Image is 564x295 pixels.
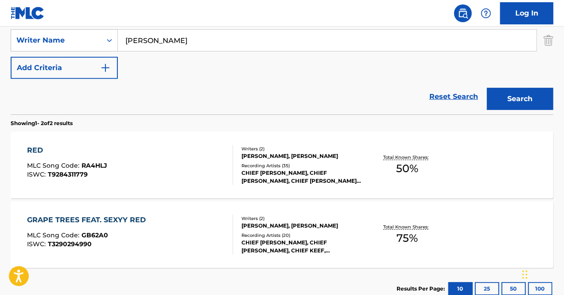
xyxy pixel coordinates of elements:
[458,8,468,19] img: search
[397,230,418,246] span: 75 %
[100,63,111,73] img: 9d2ae6d4665cec9f34b9.svg
[82,231,108,239] span: GB62A0
[27,170,48,178] span: ISWC :
[241,162,362,169] div: Recording Artists ( 35 )
[396,161,418,177] span: 50 %
[241,232,362,239] div: Recording Artists ( 20 )
[27,231,82,239] span: MLC Song Code :
[241,215,362,222] div: Writers ( 2 )
[27,161,82,169] span: MLC Song Code :
[11,2,553,114] form: Search Form
[11,57,118,79] button: Add Criteria
[384,154,431,161] p: Total Known Shares:
[241,222,362,230] div: [PERSON_NAME], [PERSON_NAME]
[11,132,553,198] a: REDMLC Song Code:RA4HLJISWC:T9284311779Writers (2)[PERSON_NAME], [PERSON_NAME]Recording Artists (...
[500,2,553,24] a: Log In
[241,239,362,255] div: CHIEF [PERSON_NAME], CHIEF [PERSON_NAME], CHIEF KEEF,[PERSON_NAME], CHIEF [PERSON_NAME], CHIEF [P...
[477,4,495,22] div: Help
[11,119,73,127] p: Showing 1 - 2 of 2 results
[397,285,447,293] p: Results Per Page:
[27,215,150,225] div: GRAPE TREES FEAT. SEXYY RED
[454,4,472,22] a: Public Search
[241,152,362,160] div: [PERSON_NAME], [PERSON_NAME]
[48,170,88,178] span: T9284311779
[520,252,564,295] iframe: Chat Widget
[522,261,528,288] div: Drag
[27,145,107,156] div: RED
[11,7,45,20] img: MLC Logo
[241,146,362,152] div: Writers ( 2 )
[384,224,431,230] p: Total Known Shares:
[16,35,96,46] div: Writer Name
[241,169,362,185] div: CHIEF [PERSON_NAME], CHIEF [PERSON_NAME], CHIEF [PERSON_NAME], CHIEF [PERSON_NAME], CHIEF [PERSON...
[425,87,482,106] a: Reset Search
[48,240,92,248] span: T3290294990
[544,29,553,51] img: Delete Criterion
[481,8,491,19] img: help
[487,88,553,110] button: Search
[27,240,48,248] span: ISWC :
[11,201,553,268] a: GRAPE TREES FEAT. SEXYY REDMLC Song Code:GB62A0ISWC:T3290294990Writers (2)[PERSON_NAME], [PERSON_...
[82,161,107,169] span: RA4HLJ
